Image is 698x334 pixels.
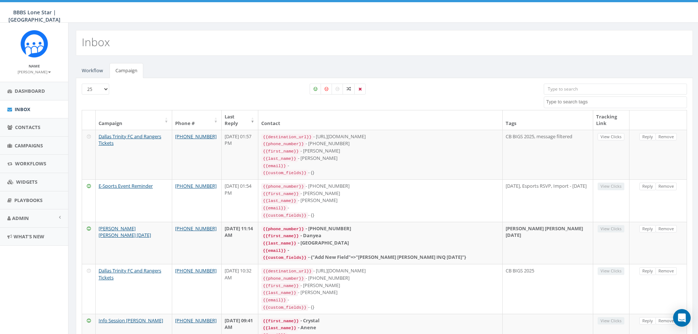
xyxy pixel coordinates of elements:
td: [DATE], Esports RSVP, Import - [DATE] [503,179,593,222]
code: {{email}} [261,297,287,304]
code: {{destination_url}} [261,134,313,140]
label: Negative [321,84,332,95]
a: [PHONE_NUMBER] [175,317,217,324]
td: [DATE] 01:57 PM [222,130,258,179]
div: - [261,296,499,304]
div: - {"Add New Field"=>"[PERSON_NAME] [PERSON_NAME] INQ [DATE]"} [261,254,499,261]
th: Tags [503,110,593,130]
code: {{custom_fields}} [261,304,308,311]
a: Dallas Trinity FC and Rangers Tickets [99,133,161,147]
div: - [PERSON_NAME] [261,289,499,296]
a: Remove [655,225,677,233]
a: [PHONE_NUMBER] [175,225,217,232]
label: Mixed [343,84,355,95]
a: Info Session [PERSON_NAME] [99,317,163,324]
code: {{first_name}} [261,318,300,324]
td: [DATE] 01:54 PM [222,179,258,222]
span: Playbooks [14,197,43,203]
span: What's New [14,233,44,240]
code: {{custom_fields}} [261,170,308,176]
th: Phone #: activate to sort column ascending [172,110,222,130]
a: [PHONE_NUMBER] [175,267,217,274]
div: - [GEOGRAPHIC_DATA] [261,239,499,247]
code: {{last_name}} [261,290,298,296]
a: View Clicks [598,133,624,141]
div: - [PHONE_NUMBER] [261,225,499,232]
a: [PERSON_NAME] [18,68,51,75]
img: Rally_Corp_Icon.png [21,30,48,58]
code: {{first_name}} [261,191,300,197]
div: - Crystal [261,317,499,324]
code: {{last_name}} [261,325,298,331]
th: Contact [258,110,503,130]
div: Open Intercom Messenger [673,309,691,327]
div: - [PHONE_NUMBER] [261,275,499,282]
code: {{first_name}} [261,283,300,289]
td: [DATE] 11:14 AM [222,222,258,264]
td: CB BIGS 2025, message filtered [503,130,593,179]
div: - [261,247,499,254]
a: Reply [639,267,656,275]
th: Last Reply: activate to sort column ascending [222,110,258,130]
div: - {} [261,304,499,311]
a: Remove [655,133,677,141]
td: CB BIGS 2025 [503,264,593,313]
a: Workflow [76,63,109,78]
span: Campaigns [15,142,43,149]
code: {{phone_number}} [261,141,305,147]
a: Reply [639,133,656,141]
code: {{email}} [261,163,287,169]
code: {{phone_number}} [261,275,305,282]
small: Name [29,63,40,69]
input: Type to search [544,84,687,95]
td: [PERSON_NAME] [PERSON_NAME] [DATE] [503,222,593,264]
th: Tracking Link [593,110,629,130]
label: Removed [354,84,366,95]
span: Contacts [15,124,40,131]
a: [PHONE_NUMBER] [175,183,217,189]
a: Reply [639,317,656,325]
div: - [261,162,499,169]
span: Dashboard [15,88,45,94]
div: - [URL][DOMAIN_NAME] [261,267,499,275]
th: Campaign: activate to sort column ascending [96,110,172,130]
label: Neutral [332,84,343,95]
div: - [PERSON_NAME] [261,197,499,204]
label: Positive [310,84,321,95]
div: - [PERSON_NAME] [261,155,499,162]
textarea: Search [546,99,687,105]
div: - Anene [261,324,499,331]
a: Remove [655,317,677,325]
div: - [261,204,499,212]
code: {{phone_number}} [261,183,305,190]
a: Reply [639,225,656,233]
code: {{phone_number}} [261,226,305,232]
div: - [PERSON_NAME] [261,190,499,197]
code: {{last_name}} [261,155,298,162]
code: {{last_name}} [261,240,298,247]
a: Remove [655,267,677,275]
code: {{custom_fields}} [261,212,308,219]
div: - [PERSON_NAME] [261,147,499,155]
div: - [PERSON_NAME] [261,282,499,289]
div: - {} [261,212,499,219]
td: [DATE] 10:32 AM [222,264,258,313]
span: BBBS Lone Star | [GEOGRAPHIC_DATA] [8,9,60,23]
code: {{custom_fields}} [261,254,308,261]
a: Remove [655,183,677,190]
a: Campaign [110,63,143,78]
span: Inbox [15,106,30,113]
a: [PHONE_NUMBER] [175,133,217,140]
small: [PERSON_NAME] [18,69,51,74]
div: - {} [261,169,499,176]
h2: Inbox [82,36,110,48]
div: - [PHONE_NUMBER] [261,183,499,190]
code: {{first_name}} [261,233,300,239]
div: - [PHONE_NUMBER] [261,140,499,147]
a: E-Sports Event Reminder [99,183,153,189]
code: {{first_name}} [261,148,300,155]
code: {{email}} [261,247,287,254]
div: - [URL][DOMAIN_NAME] [261,133,499,140]
a: [PERSON_NAME] [PERSON_NAME] [DATE] [99,225,151,239]
span: Widgets [16,179,37,185]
